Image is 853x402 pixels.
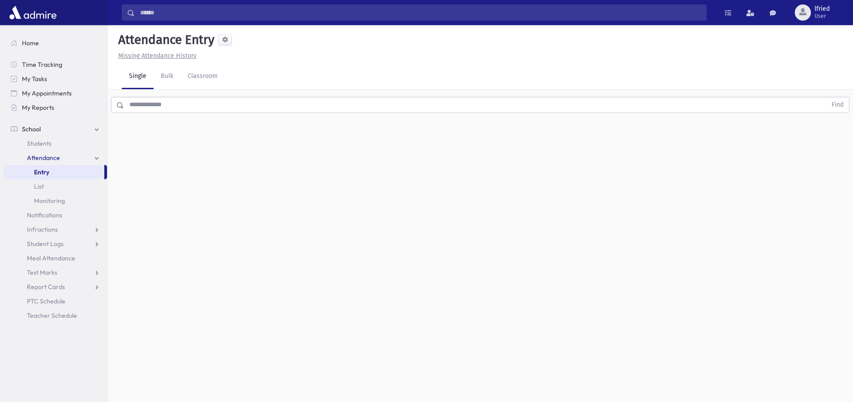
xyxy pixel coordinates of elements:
span: Attendance [27,154,60,162]
a: Student Logs [4,237,107,251]
a: My Reports [4,100,107,115]
a: Report Cards [4,280,107,294]
a: School [4,122,107,136]
a: Home [4,36,107,50]
span: Student Logs [27,240,64,248]
a: Entry [4,165,104,179]
span: Home [22,39,39,47]
span: School [22,125,41,133]
a: Meal Attendance [4,251,107,265]
a: Classroom [180,64,225,89]
a: Missing Attendance History [115,52,197,60]
span: Entry [34,168,49,176]
a: Students [4,136,107,151]
span: My Tasks [22,75,47,83]
a: List [4,179,107,194]
u: Missing Attendance History [118,52,197,60]
span: Teacher Schedule [27,311,77,320]
span: My Appointments [22,89,72,97]
span: List [34,182,44,190]
a: Monitoring [4,194,107,208]
span: Monitoring [34,197,65,205]
span: Notifications [27,211,62,219]
a: Attendance [4,151,107,165]
a: Time Tracking [4,57,107,72]
span: Meal Attendance [27,254,75,262]
a: Teacher Schedule [4,308,107,323]
a: Single [122,64,154,89]
span: Infractions [27,225,58,233]
span: User [814,13,830,20]
span: Time Tracking [22,61,62,69]
span: PTC Schedule [27,297,65,305]
img: AdmirePro [7,4,59,22]
a: My Tasks [4,72,107,86]
a: Test Marks [4,265,107,280]
span: My Reports [22,104,54,112]
button: Find [826,97,849,112]
a: Infractions [4,222,107,237]
span: lfried [814,5,830,13]
span: Students [27,139,51,147]
a: Bulk [154,64,180,89]
a: PTC Schedule [4,294,107,308]
input: Search [135,4,706,21]
h5: Attendance Entry [115,32,214,48]
a: Notifications [4,208,107,222]
span: Test Marks [27,268,57,277]
a: My Appointments [4,86,107,100]
span: Report Cards [27,283,65,291]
